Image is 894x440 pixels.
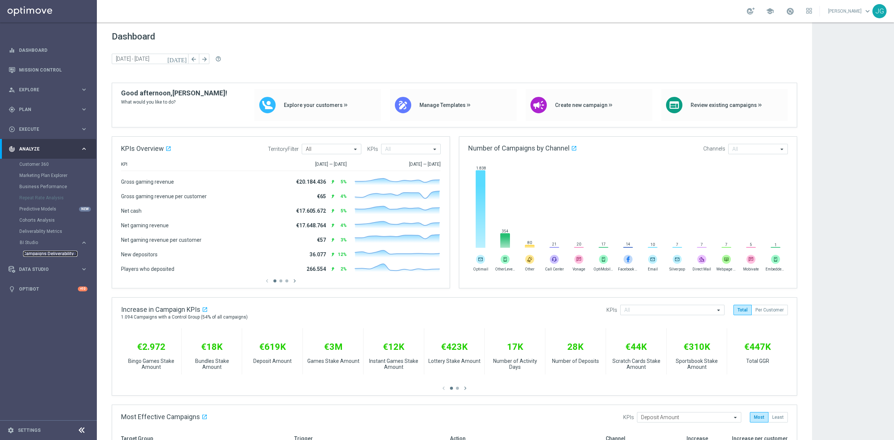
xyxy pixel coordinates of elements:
span: Explore [19,88,80,92]
i: lightbulb [9,286,15,292]
div: Cohorts Analysis [19,215,96,226]
button: gps_fixed Plan keyboard_arrow_right [8,107,88,113]
div: Dashboard [9,40,88,60]
i: settings [7,427,14,434]
i: keyboard_arrow_right [80,86,88,93]
i: keyboard_arrow_right [80,239,88,246]
div: Deliverability Metrics [19,226,96,237]
button: equalizer Dashboard [8,47,88,53]
a: Business Performance [19,184,77,190]
div: BI Studio [19,237,96,259]
div: Business Performance [19,181,96,192]
a: Campaigns Deliverability [23,251,77,257]
button: track_changes Analyze keyboard_arrow_right [8,146,88,152]
div: Repeat Rate Analysis [19,192,96,203]
a: Settings [18,428,41,433]
i: track_changes [9,146,15,152]
div: +10 [78,287,88,291]
div: Optibot [9,279,88,299]
a: [PERSON_NAME]keyboard_arrow_down [827,6,872,17]
span: Execute [19,127,80,132]
div: JG [872,4,887,18]
a: Predictive Models [19,206,77,212]
span: Plan [19,107,80,112]
i: keyboard_arrow_right [80,266,88,273]
button: Mission Control [8,67,88,73]
button: BI Studio keyboard_arrow_right [19,240,88,246]
a: Cohorts Analysis [19,217,77,223]
i: person_search [9,86,15,93]
i: keyboard_arrow_right [80,145,88,152]
a: Marketing Plan Explorer [19,172,77,178]
div: BI Studio [20,240,80,245]
div: Customer 360 [19,159,96,170]
div: Marketing Plan Explorer [19,170,96,181]
button: lightbulb Optibot +10 [8,286,88,292]
button: play_circle_outline Execute keyboard_arrow_right [8,126,88,132]
span: BI Studio [20,240,73,245]
div: Mission Control [9,60,88,80]
a: Customer 360 [19,161,77,167]
div: NEW [79,207,91,212]
i: keyboard_arrow_right [80,106,88,113]
span: Data Studio [19,267,80,272]
span: Analyze [19,147,80,151]
a: Optibot [19,279,78,299]
div: Explore [9,86,80,93]
i: keyboard_arrow_right [80,126,88,133]
a: Mission Control [19,60,88,80]
div: Plan [9,106,80,113]
span: keyboard_arrow_down [863,7,872,15]
span: school [766,7,774,15]
div: Campaigns Deliverability [23,248,96,259]
a: Dashboard [19,40,88,60]
i: gps_fixed [9,106,15,113]
button: person_search Explore keyboard_arrow_right [8,87,88,93]
div: Data Studio [9,266,80,273]
i: play_circle_outline [9,126,15,133]
a: Deliverability Metrics [19,228,77,234]
div: Execute [9,126,80,133]
div: Predictive Models [19,203,96,215]
div: Analyze [9,146,80,152]
i: equalizer [9,47,15,54]
button: Data Studio keyboard_arrow_right [8,266,88,272]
